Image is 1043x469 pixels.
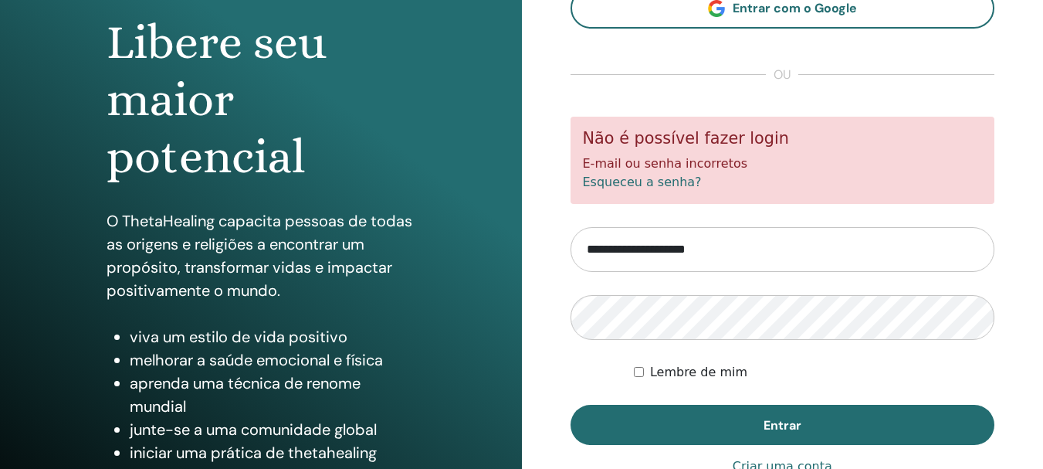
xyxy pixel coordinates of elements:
[130,443,377,463] font: iniciar uma prática de thetahealing
[634,363,994,382] div: Mantenha-me autenticado indefinidamente ou até que eu faça logout manualmente
[130,327,347,347] font: viva um estilo de vida positivo
[583,156,748,171] font: E-mail ou senha incorretos
[130,420,377,440] font: junte-se a uma comunidade global
[583,129,790,148] font: Não é possível fazer login
[571,405,995,445] button: Entrar
[130,350,383,370] font: melhorar a saúde emocional e física
[583,175,702,189] a: Esqueceu a senha?
[650,365,747,379] font: Lembre de mim
[130,373,361,416] font: aprenda uma técnica de renome mundial
[774,66,791,83] font: ou
[764,417,801,433] font: Entrar
[107,211,412,301] font: O ThetaHealing capacita pessoas de todas as origens e religiões a encontrar um propósito, transfo...
[107,15,327,185] font: Libere seu maior potencial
